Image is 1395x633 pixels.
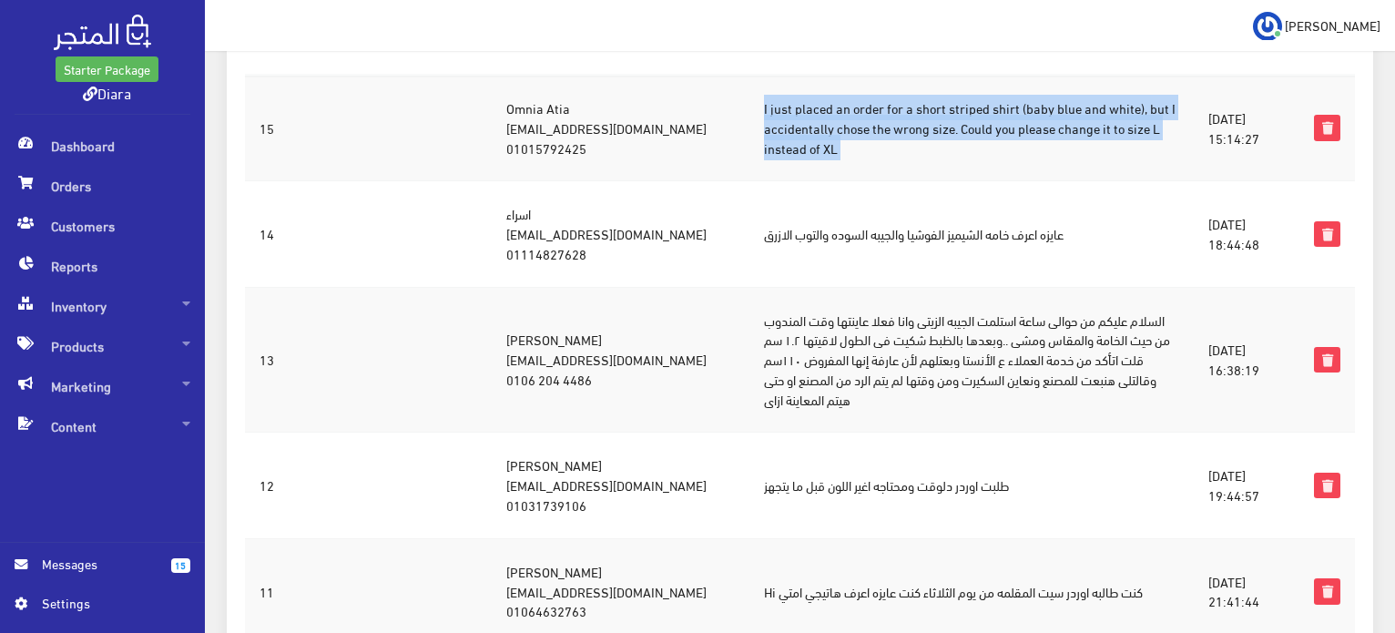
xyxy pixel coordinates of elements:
a: 15 Messages [15,554,190,593]
td: السلام عليكم من حوالى ساعة استلمت الجيبه الزيتى وانا فعلا عاينتها وقت المندوب من حيث الخامة والمق... [749,287,1194,433]
td: [DATE] 18:44:48 [1194,181,1299,287]
span: Orders [15,166,190,206]
span: Marketing [15,366,190,406]
td: Omnia Atia [EMAIL_ADDRESS][DOMAIN_NAME] 01015792425 [492,75,749,181]
span: Products [15,326,190,366]
span: Content [15,406,190,446]
a: Diara [83,79,131,106]
td: [DATE] 19:44:57 [1194,433,1299,538]
td: [PERSON_NAME] [EMAIL_ADDRESS][DOMAIN_NAME] 0106 204 4486 [492,287,749,433]
a: Settings [15,593,190,622]
td: 15 [245,75,289,181]
span: Customers [15,206,190,246]
td: 13 [245,287,289,433]
a: Starter Package [56,56,158,82]
span: Messages [42,554,157,574]
span: [PERSON_NAME] [1285,14,1380,36]
img: . [54,15,151,50]
span: Inventory [15,286,190,326]
span: Reports [15,246,190,286]
span: 15 [171,558,190,573]
span: Settings [42,593,175,613]
td: 14 [245,181,289,287]
span: Dashboard [15,126,190,166]
a: ... [PERSON_NAME] [1253,11,1380,40]
td: طلبت اوردر دلوقت ومحتاجه اغير اللون قبل ما يتجهز [749,433,1194,538]
td: [DATE] 16:38:19 [1194,287,1299,433]
td: عايزه اعرف خامه الشيميز الفوشيا والجيبه السوده والتوب الازرق [749,181,1194,287]
iframe: Drift Widget Chat Controller [1304,508,1373,577]
td: [DATE] 15:14:27 [1194,75,1299,181]
td: 12 [245,433,289,538]
td: اسراء [EMAIL_ADDRESS][DOMAIN_NAME] 01114827628 [492,181,749,287]
img: ... [1253,12,1282,41]
td: I just placed an order for a short striped shirt (baby blue and white), but I accidentally chose ... [749,75,1194,181]
td: [PERSON_NAME] [EMAIL_ADDRESS][DOMAIN_NAME] 01031739106 [492,433,749,538]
